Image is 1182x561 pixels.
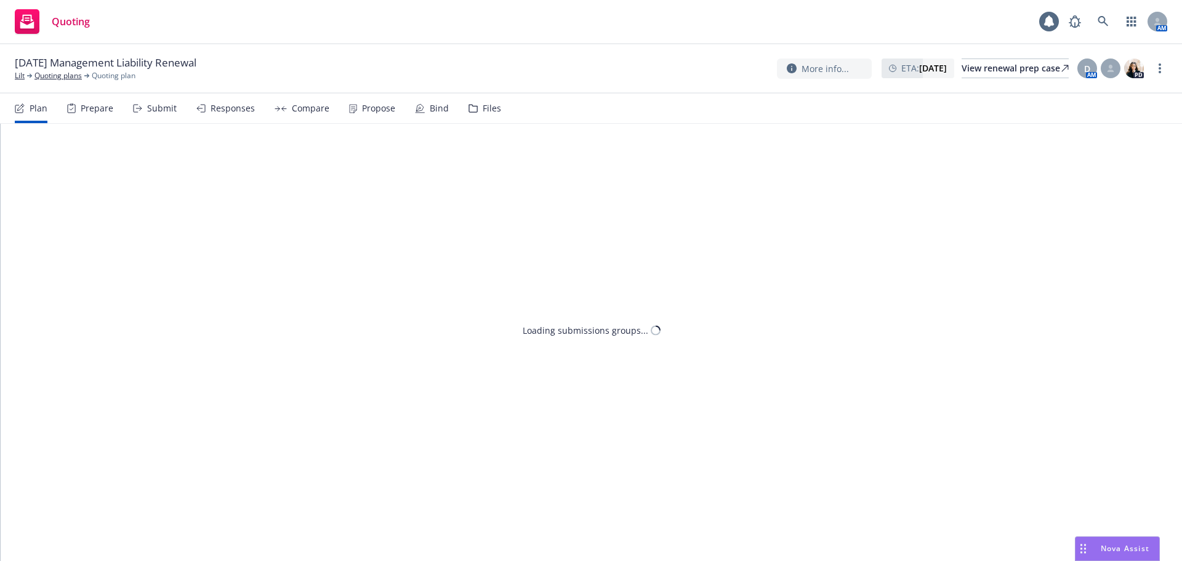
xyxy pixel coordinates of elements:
div: Prepare [81,103,113,113]
a: Quoting [10,4,95,39]
a: Search [1091,9,1116,34]
div: View renewal prep case [962,59,1069,78]
div: Plan [30,103,47,113]
a: Report a Bug [1063,9,1087,34]
span: More info... [802,62,849,75]
a: Lilt [15,70,25,81]
a: more [1152,61,1167,76]
div: Submit [147,103,177,113]
div: Loading submissions groups... [523,324,648,337]
div: Bind [430,103,449,113]
img: photo [1124,59,1144,78]
span: Quoting [52,17,90,26]
span: [DATE] Management Liability Renewal [15,55,196,70]
button: More info... [777,59,872,79]
span: D [1084,62,1090,75]
div: Propose [362,103,395,113]
span: Nova Assist [1101,543,1149,554]
div: Compare [292,103,329,113]
div: Responses [211,103,255,113]
div: Files [483,103,501,113]
span: ETA : [901,62,947,75]
div: Drag to move [1075,537,1091,560]
button: Nova Assist [1075,536,1160,561]
a: Switch app [1119,9,1144,34]
span: Quoting plan [92,70,135,81]
a: View renewal prep case [962,59,1069,78]
a: Quoting plans [34,70,82,81]
strong: [DATE] [919,62,947,74]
